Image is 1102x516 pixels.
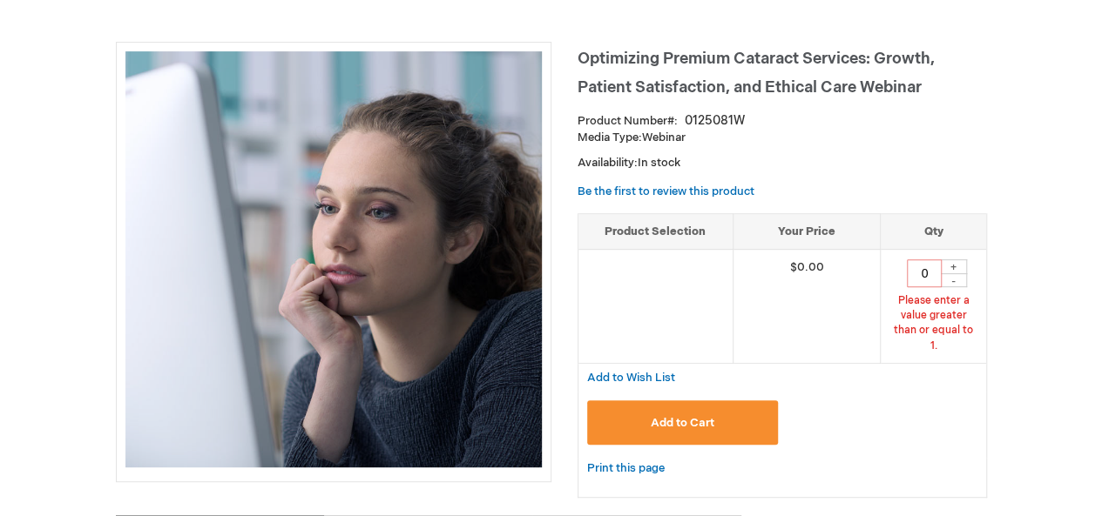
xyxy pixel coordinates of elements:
[578,130,987,146] p: Webinar
[881,213,986,250] th: Qty
[578,131,642,144] strong: Media Type:
[638,156,680,170] span: In stock
[578,50,935,97] span: Optimizing Premium Cataract Services: Growth, Patient Satisfaction, and Ethical Care Webinar
[733,250,881,364] td: $0.00
[651,416,714,430] span: Add to Cart
[941,273,967,287] div: -
[907,259,942,287] input: Qty
[733,213,881,250] th: Your Price
[587,400,779,445] button: Add to Cart
[578,114,678,128] strong: Product Number
[587,370,675,385] a: Add to Wish List
[578,184,754,198] a: Be the first to review this product
[125,51,542,467] img: Optimizing Premium Cataract Services: Growth, Patient Satisfaction, and Ethical Care Webinar
[578,213,734,250] th: Product Selection
[587,371,675,385] span: Add to Wish List
[941,259,967,274] div: +
[889,293,977,353] div: Please enter a value greater than or equal to 1.
[587,458,665,479] a: Print this page
[685,112,745,130] div: 0125081W
[578,155,987,171] p: Availability:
